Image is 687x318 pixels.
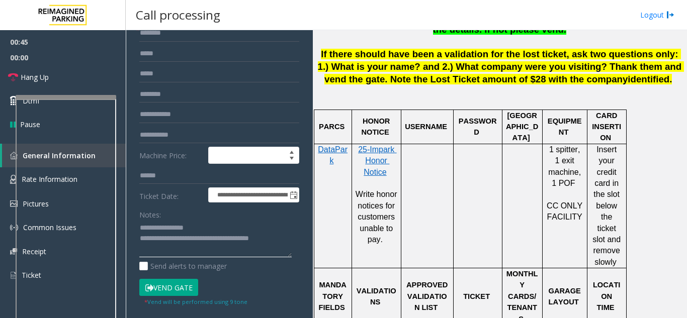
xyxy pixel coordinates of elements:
[357,287,396,306] span: VALIDATIONS
[592,145,623,266] span: Insert your credit card in the slot below the ticket slot and remove slowly
[319,281,347,311] span: MANDATORY FIELDS
[139,261,227,271] label: Send alerts to manager
[10,271,17,280] img: 'icon'
[144,298,247,305] small: Vend will be performed using 9 tone
[139,279,198,296] button: Vend Gate
[356,190,399,244] span: Write honor notices for customers unable to pay.
[406,281,450,311] span: APPROVED VALIDATION LIST
[548,287,582,306] span: GARAGE LAYOUT
[10,200,18,207] img: 'icon'
[10,175,17,184] img: 'icon'
[318,146,348,165] a: DataPark
[10,152,18,159] img: 'icon'
[358,145,396,176] span: 25-Impark Honor Notice
[358,146,396,176] a: 25-Impark Honor Notice
[666,10,674,20] img: logout
[139,206,161,220] label: Notes:
[137,147,206,164] label: Machine Price:
[2,144,126,167] a: General Information
[319,123,345,131] span: PARCS
[669,74,672,84] span: .
[548,145,583,187] span: 1 spitter, 1 exit machine, 1 POF
[131,3,225,27] h3: Call processing
[318,49,684,84] span: If there should have been a validation for the lost ticket, ask two questions only: 1.) What is y...
[10,248,17,255] img: 'icon'
[592,112,621,142] span: CARD INSERTION
[463,292,490,300] span: TICKET
[548,117,582,136] span: EQUIPMENT
[506,112,538,142] span: [GEOGRAPHIC_DATA]
[628,74,669,84] span: identified
[640,10,674,20] a: Logout
[288,188,299,202] span: Toggle popup
[285,155,299,163] span: Decrease value
[547,201,585,221] span: CC ONLY FACILITY
[405,123,447,131] span: USERNAME
[361,117,392,136] span: HONOR NOTICE
[21,72,49,82] span: Hang Up
[137,187,206,202] label: Ticket Date:
[10,224,18,232] img: 'icon'
[593,281,621,311] span: LOCATION TIME
[459,117,497,136] span: PASSWORD
[285,147,299,155] span: Increase value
